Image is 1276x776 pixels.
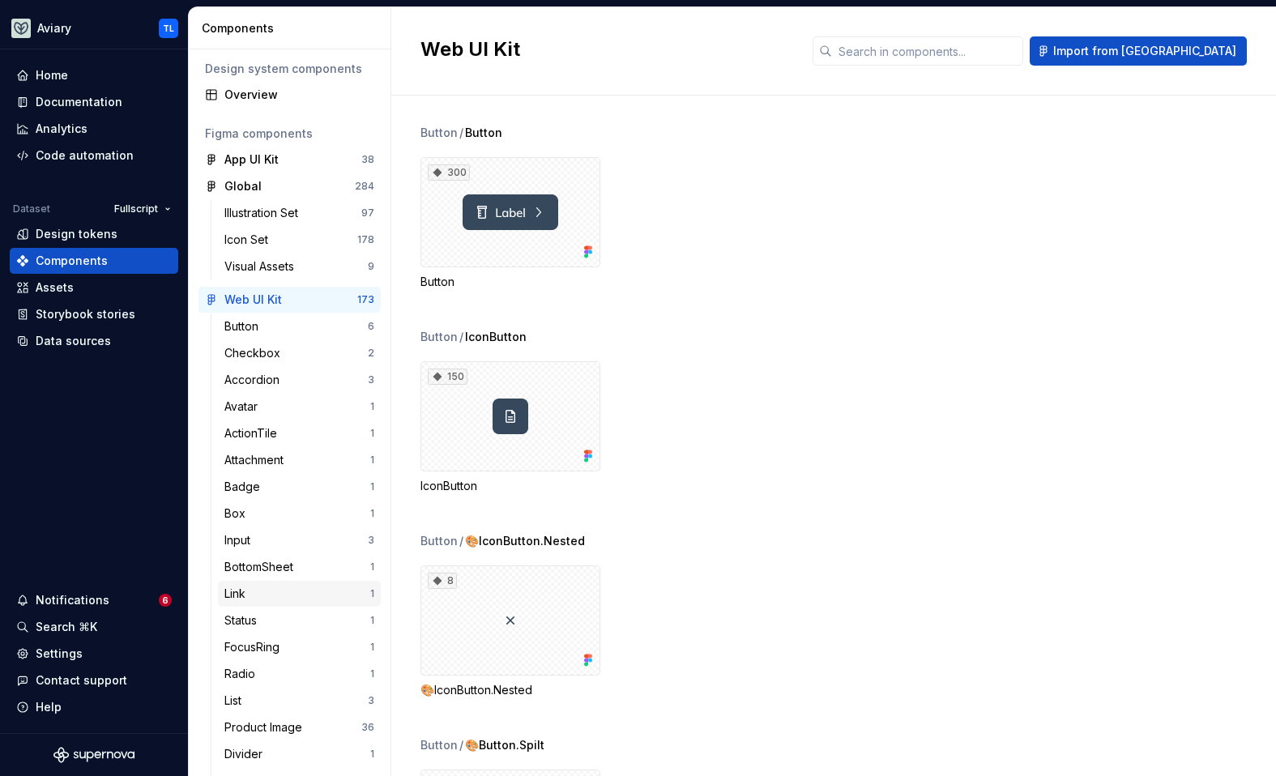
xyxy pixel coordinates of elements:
[10,587,178,613] button: Notifications6
[361,207,374,220] div: 97
[224,746,269,762] div: Divider
[420,533,458,549] div: Button
[218,340,381,366] a: Checkbox2
[36,121,87,137] div: Analytics
[428,369,467,385] div: 150
[420,125,458,141] div: Button
[10,116,178,142] a: Analytics
[198,147,381,173] a: App UI Kit38
[218,394,381,420] a: Avatar1
[10,328,178,354] a: Data sources
[370,587,374,600] div: 1
[370,641,374,654] div: 1
[218,254,381,279] a: Visual Assets9
[224,639,286,655] div: FocusRing
[459,329,463,345] span: /
[224,693,248,709] div: List
[10,614,178,640] button: Search ⌘K
[218,581,381,607] a: Link1
[36,147,134,164] div: Code automation
[420,737,458,753] div: Button
[224,372,286,388] div: Accordion
[11,19,31,38] img: 256e2c79-9abd-4d59-8978-03feab5a3943.png
[218,367,381,393] a: Accordion3
[224,479,267,495] div: Badge
[36,306,135,322] div: Storybook stories
[420,36,793,62] h2: Web UI Kit
[36,279,74,296] div: Assets
[10,275,178,301] a: Assets
[107,198,178,220] button: Fullscript
[1030,36,1247,66] button: Import from [GEOGRAPHIC_DATA]
[361,721,374,734] div: 36
[159,594,172,607] span: 6
[420,682,600,698] div: 🎨IconButton.Nested
[224,559,300,575] div: BottomSheet
[224,151,279,168] div: App UI Kit
[224,612,263,629] div: Status
[218,741,381,767] a: Divider1
[428,573,457,589] div: 8
[36,94,122,110] div: Documentation
[198,173,381,199] a: Global284
[218,474,381,500] a: Badge1
[370,561,374,573] div: 1
[355,180,374,193] div: 284
[370,400,374,413] div: 1
[218,313,381,339] a: Button6
[420,361,600,494] div: 150IconButton
[218,447,381,473] a: Attachment1
[218,527,381,553] a: Input3
[10,667,178,693] button: Contact support
[10,62,178,88] a: Home
[420,274,600,290] div: Button
[224,205,305,221] div: Illustration Set
[465,533,585,549] span: 🎨IconButton.Nested
[420,565,600,698] div: 8🎨IconButton.Nested
[163,22,174,35] div: TL
[205,126,374,142] div: Figma components
[36,592,109,608] div: Notifications
[224,399,264,415] div: Avatar
[420,478,600,494] div: IconButton
[459,125,463,141] span: /
[370,507,374,520] div: 1
[368,260,374,273] div: 9
[218,688,381,714] a: List3
[368,347,374,360] div: 2
[420,329,458,345] div: Button
[224,318,265,335] div: Button
[218,554,381,580] a: BottomSheet1
[224,258,301,275] div: Visual Assets
[370,667,374,680] div: 1
[459,533,463,549] span: /
[202,20,384,36] div: Components
[218,501,381,527] a: Box1
[368,320,374,333] div: 6
[218,714,381,740] a: Product Image36
[459,737,463,753] span: /
[10,301,178,327] a: Storybook stories
[465,737,544,753] span: 🎨Button.Spilt
[10,248,178,274] a: Components
[218,608,381,633] a: Status1
[53,747,134,763] svg: Supernova Logo
[218,420,381,446] a: ActionTile1
[224,719,309,735] div: Product Image
[428,164,470,181] div: 300
[10,143,178,168] a: Code automation
[370,748,374,761] div: 1
[420,157,600,290] div: 300Button
[370,614,374,627] div: 1
[36,646,83,662] div: Settings
[10,221,178,247] a: Design tokens
[465,125,502,141] span: Button
[36,253,108,269] div: Components
[368,373,374,386] div: 3
[37,20,71,36] div: Aviary
[368,534,374,547] div: 3
[832,36,1023,66] input: Search in components...
[224,505,252,522] div: Box
[357,233,374,246] div: 178
[224,452,290,468] div: Attachment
